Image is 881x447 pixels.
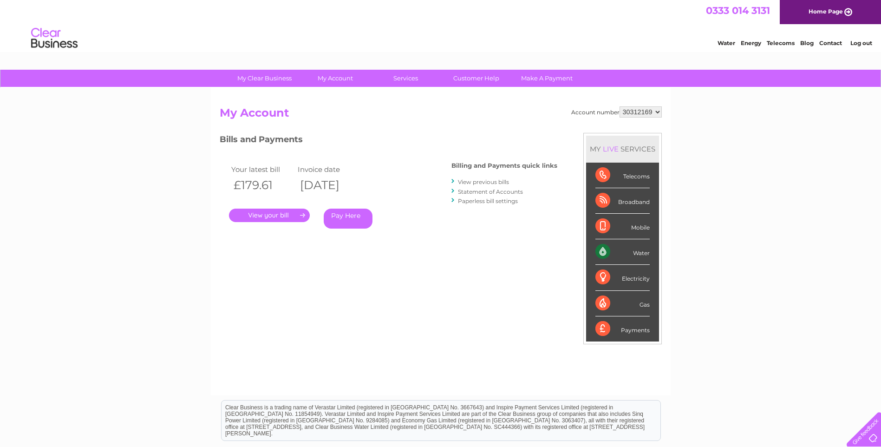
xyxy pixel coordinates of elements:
[324,209,372,229] a: Pay Here
[819,39,842,46] a: Contact
[595,214,650,239] div: Mobile
[226,70,303,87] a: My Clear Business
[595,239,650,265] div: Water
[295,163,362,176] td: Invoice date
[229,209,310,222] a: .
[458,178,509,185] a: View previous bills
[297,70,373,87] a: My Account
[595,265,650,290] div: Electricity
[458,188,523,195] a: Statement of Accounts
[295,176,362,195] th: [DATE]
[718,39,735,46] a: Water
[595,291,650,316] div: Gas
[850,39,872,46] a: Log out
[220,106,662,124] h2: My Account
[222,5,660,45] div: Clear Business is a trading name of Verastar Limited (registered in [GEOGRAPHIC_DATA] No. 3667643...
[595,188,650,214] div: Broadband
[509,70,585,87] a: Make A Payment
[229,163,296,176] td: Your latest bill
[595,163,650,188] div: Telecoms
[800,39,814,46] a: Blog
[741,39,761,46] a: Energy
[595,316,650,342] div: Payments
[586,136,659,162] div: MY SERVICES
[451,162,557,169] h4: Billing and Payments quick links
[767,39,795,46] a: Telecoms
[601,145,620,153] div: LIVE
[229,176,296,195] th: £179.61
[438,70,515,87] a: Customer Help
[367,70,444,87] a: Services
[571,106,662,118] div: Account number
[458,197,518,204] a: Paperless bill settings
[706,5,770,16] a: 0333 014 3131
[31,24,78,53] img: logo.png
[220,133,557,149] h3: Bills and Payments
